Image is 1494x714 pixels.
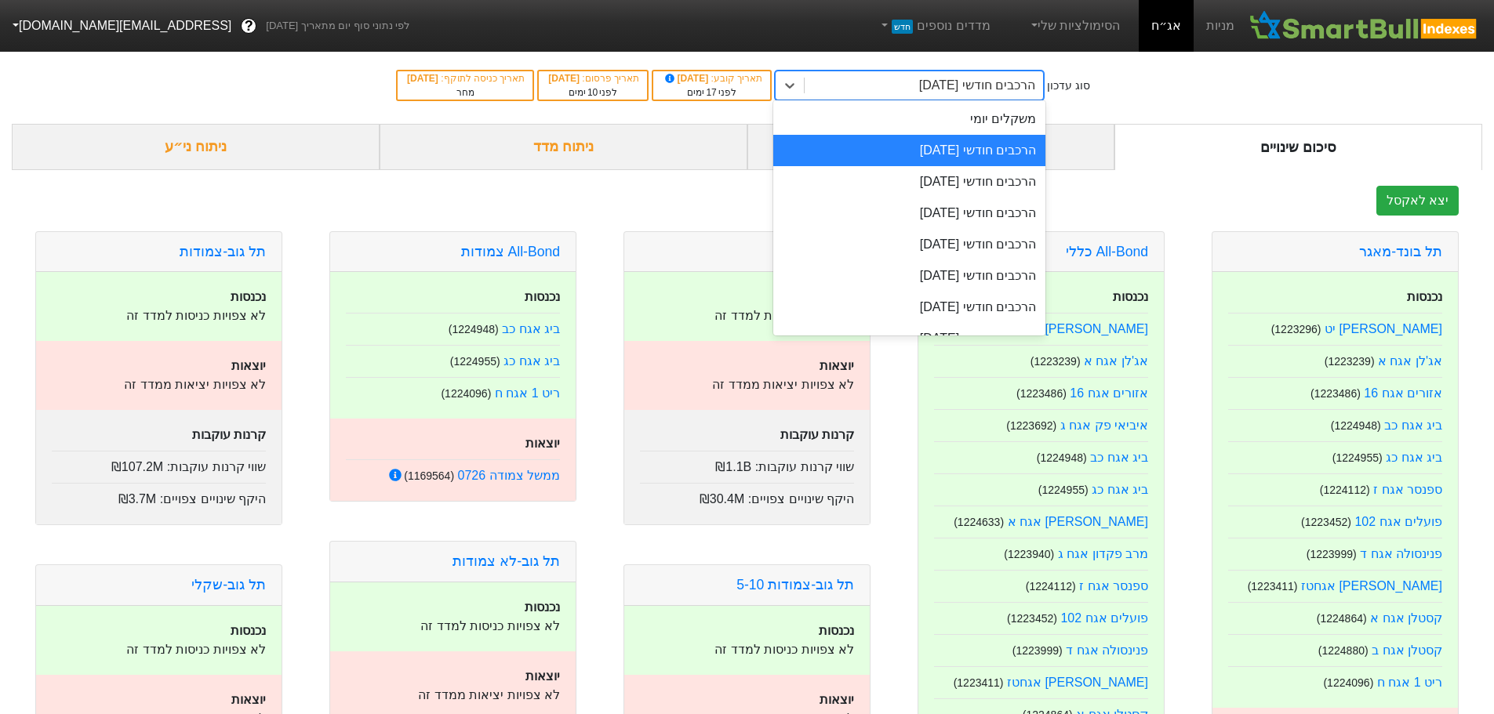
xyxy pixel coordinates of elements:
span: ₪107.2M [111,460,163,473]
a: [PERSON_NAME] יט [1325,322,1442,335]
a: ביג אגח כב [1384,419,1442,432]
a: ממשל צמודה 0726 [458,469,560,482]
span: לפי נתוני סוף יום מתאריך [DATE] [266,18,409,34]
small: ( 1169564 ) [404,469,454,482]
strong: נכנסות [525,290,560,303]
p: לא צפויות כניסות למדד זה [640,640,854,659]
div: הרכבים חודשי [DATE] [919,76,1035,95]
a: פועלים אגח 102 [1354,515,1442,528]
p: לא צפויות כניסות למדד זה [346,617,560,636]
span: 17 [706,87,716,98]
div: הרכבים חודשי [DATE] [773,292,1045,323]
strong: נכנסות [231,624,266,637]
a: ביג אגח כג [1092,483,1148,496]
small: ( 1223411 ) [1248,580,1298,593]
div: סוג עדכון [1047,78,1090,94]
strong: יוצאות [820,693,854,706]
button: יצא לאקסל [1376,186,1459,216]
small: ( 1223940 ) [1004,548,1054,560]
strong: נכנסות [819,624,854,637]
small: ( 1224948 ) [449,323,499,335]
div: תאריך קובע : [661,71,762,85]
small: ( 1224955 ) [1038,484,1089,496]
a: ביג אגח כב [1090,451,1148,464]
div: תאריך כניסה לתוקף : [405,71,525,85]
strong: יוצאות [525,437,560,450]
small: ( 1223239 ) [1031,355,1081,368]
small: ( 1223411 ) [954,676,1004,689]
span: [DATE] [407,73,441,84]
a: [PERSON_NAME] אגחטז [1007,676,1148,689]
a: פנינסולה אגח ד [1360,547,1442,560]
div: ביקושים והיצעים צפויים [747,124,1115,170]
a: מרב פקדון אגח ג [1058,547,1148,560]
a: ספנסר אגח ז [1373,483,1442,496]
div: לפני ימים [547,85,639,100]
a: [PERSON_NAME] אגחטז [1301,579,1442,593]
div: ניתוח מדד [380,124,747,170]
strong: יוצאות [231,693,266,706]
small: ( 1224948 ) [1037,451,1087,464]
a: ביג אגח כג [503,354,560,368]
div: הרכבים חודשי [DATE] [773,135,1045,166]
a: ריט 1 אגח ח [1377,676,1442,689]
strong: קרנות עוקבות [780,428,854,441]
a: אזורים אגח 16 [1070,386,1148,400]
div: הרכבים חודשי [DATE] [773,166,1045,198]
a: פנינסולה אגח ד [1066,643,1148,657]
div: לפני ימים [661,85,762,100]
small: ( 1223239 ) [1325,355,1375,368]
a: [PERSON_NAME] יט [1031,322,1148,335]
small: ( 1223486 ) [1310,387,1361,400]
small: ( 1224955 ) [1332,451,1383,464]
span: ₪3.7M [118,492,157,506]
a: תל בונד-מאגר [1359,244,1442,259]
span: ? [245,16,253,37]
a: מדדים נוספיםחדש [872,10,997,42]
div: שווי קרנות עוקבות : [52,451,266,477]
strong: יוצאות [525,669,560,683]
a: All-Bond צמודות [461,244,560,259]
a: תל גוב-שקלי [191,577,266,593]
a: פועלים אגח 102 [1060,611,1148,625]
strong: קרנות עוקבות [192,428,266,441]
strong: נכנסות [525,600,560,614]
a: תל גוב-צמודות [180,244,266,259]
p: לא צפויות יציאות ממדד זה [346,686,560,705]
a: ספנסר אגח ז [1079,579,1148,593]
strong: נכנסות [1113,290,1148,303]
div: שווי קרנות עוקבות : [640,451,854,477]
span: ₪30.4M [700,492,744,506]
div: משקלים יומי [773,103,1045,135]
small: ( 1223296 ) [1271,323,1321,335]
a: הסימולציות שלי [1022,10,1127,42]
small: ( 1223692 ) [1006,419,1056,432]
small: ( 1224096 ) [441,387,491,400]
div: סיכום שינויים [1114,124,1482,170]
small: ( 1224955 ) [450,355,500,368]
span: חדש [892,20,913,34]
small: ( 1223452 ) [1301,516,1351,528]
a: All-Bond כללי [1066,244,1148,259]
a: ביג אגח כב [502,322,560,335]
span: [DATE] [548,73,582,84]
span: [DATE] [663,73,711,84]
strong: נכנסות [231,290,266,303]
img: SmartBull [1247,10,1481,42]
p: לא צפויות יציאות ממדד זה [640,375,854,394]
small: ( 1223486 ) [1016,387,1067,400]
a: איביאי פק אגח ג [1060,419,1148,432]
div: תאריך פרסום : [547,71,639,85]
small: ( 1224633 ) [954,516,1004,528]
span: 10 [587,87,598,98]
small: ( 1224096 ) [1323,676,1373,689]
div: הרכבים חודשי [DATE] [773,323,1045,354]
div: הרכבים חודשי [DATE] [773,260,1045,292]
a: אג'לן אגח א [1084,354,1148,368]
div: ניתוח ני״ע [12,124,380,170]
small: ( 1224948 ) [1331,419,1381,432]
a: אג'לן אגח א [1378,354,1442,368]
div: היקף שינויים צפויים : [52,483,266,509]
small: ( 1224880 ) [1318,644,1369,657]
div: הרכבים חודשי [DATE] [773,229,1045,260]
